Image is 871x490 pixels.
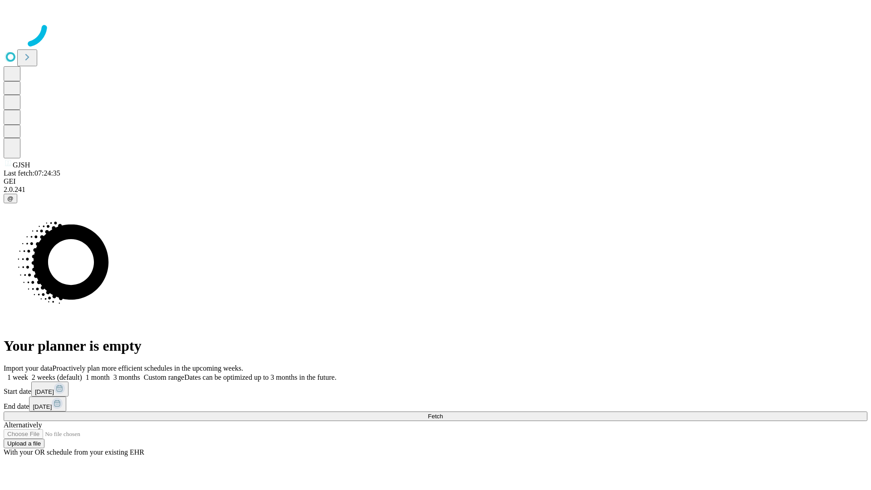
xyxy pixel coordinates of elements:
[86,373,110,381] span: 1 month
[7,373,28,381] span: 1 week
[4,439,44,448] button: Upload a file
[4,412,867,421] button: Fetch
[4,448,144,456] span: With your OR schedule from your existing EHR
[4,421,42,429] span: Alternatively
[184,373,336,381] span: Dates can be optimized up to 3 months in the future.
[4,169,60,177] span: Last fetch: 07:24:35
[4,338,867,354] h1: Your planner is empty
[33,403,52,410] span: [DATE]
[144,373,184,381] span: Custom range
[13,161,30,169] span: GJSH
[53,364,243,372] span: Proactively plan more efficient schedules in the upcoming weeks.
[4,186,867,194] div: 2.0.241
[4,177,867,186] div: GEI
[4,364,53,372] span: Import your data
[4,194,17,203] button: @
[32,373,82,381] span: 2 weeks (default)
[428,413,443,420] span: Fetch
[31,382,69,397] button: [DATE]
[29,397,66,412] button: [DATE]
[113,373,140,381] span: 3 months
[7,195,14,202] span: @
[4,382,867,397] div: Start date
[4,397,867,412] div: End date
[35,388,54,395] span: [DATE]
